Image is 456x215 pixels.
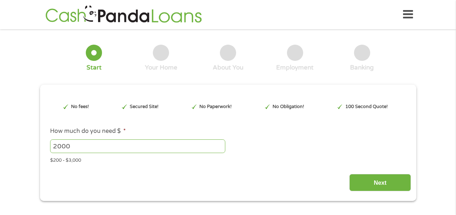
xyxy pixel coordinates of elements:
[145,64,177,72] div: Your Home
[71,103,89,110] p: No fees!
[345,103,388,110] p: 100 Second Quote!
[199,103,232,110] p: No Paperwork!
[50,127,126,135] label: How much do you need $
[213,64,243,72] div: About You
[130,103,159,110] p: Secured Site!
[276,64,314,72] div: Employment
[349,174,411,192] input: Next
[43,4,204,25] img: GetLoanNow Logo
[50,154,406,164] div: $200 - $3,000
[87,64,102,72] div: Start
[350,64,374,72] div: Banking
[273,103,304,110] p: No Obligation!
